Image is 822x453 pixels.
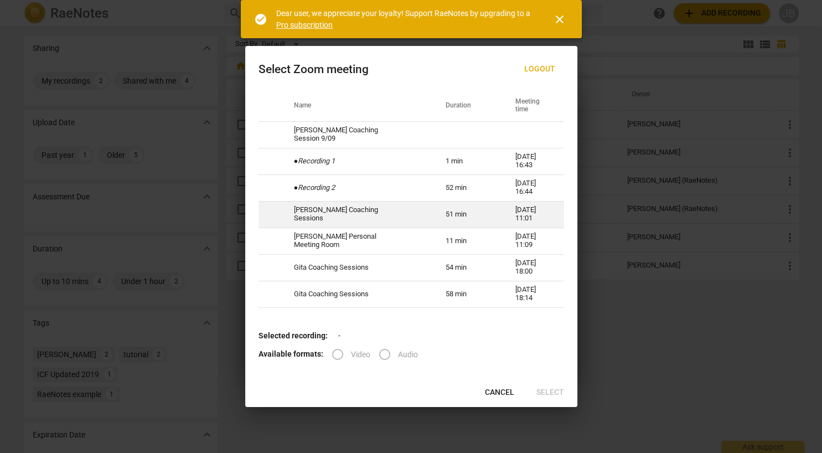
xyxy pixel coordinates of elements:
td: 54 min [432,254,502,281]
th: Name [281,90,433,121]
td: 52 min [432,174,502,201]
div: File type [332,349,427,358]
td: ● [281,148,433,174]
td: ● [281,174,433,201]
td: 51 min [432,201,502,228]
td: [PERSON_NAME] Personal Meeting Room [281,228,433,254]
td: [DATE] 16:43 [502,148,563,174]
span: check_circle [254,13,267,26]
b: Available formats: [259,349,323,358]
td: 1 min [432,148,502,174]
td: [DATE] 11:01 [502,201,563,228]
td: [DATE] 18:14 [502,281,563,307]
i: Recording 1 [298,157,335,165]
td: [PERSON_NAME] Coaching Session 9/09 [281,121,433,148]
th: Meeting time [502,90,563,121]
a: Pro subscription [276,20,333,29]
div: Dear user, we appreciate your loyalty! Support RaeNotes by upgrading to a [276,8,533,30]
span: Audio [398,349,418,361]
td: [DATE] 11:09 [502,228,563,254]
td: [DATE] 16:44 [502,174,563,201]
td: 11 min [432,228,502,254]
td: [PERSON_NAME] Coaching Sessions [281,201,433,228]
td: [DATE] 18:00 [502,254,563,281]
button: Cancel [476,383,523,403]
i: Recording 2 [298,183,335,192]
span: close [553,13,566,26]
b: Selected recording: [259,331,328,340]
th: Duration [432,90,502,121]
td: 58 min [432,281,502,307]
td: Gita Coaching Sessions [281,281,433,307]
td: Gita Coaching Sessions [281,254,433,281]
p: - [259,330,564,342]
div: Select Zoom meeting [259,63,369,76]
span: Video [351,349,370,361]
span: Logout [524,64,555,75]
button: Logout [515,59,564,79]
span: Cancel [485,387,514,398]
button: Close [546,6,573,33]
